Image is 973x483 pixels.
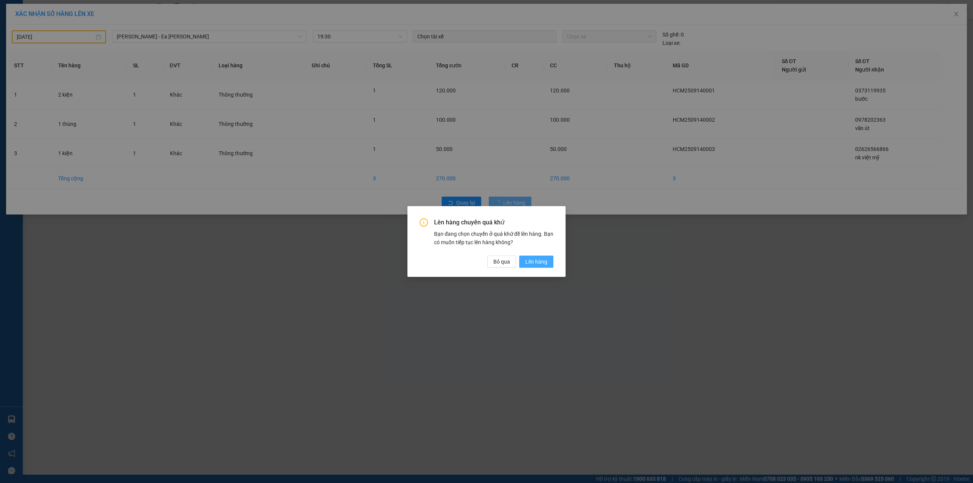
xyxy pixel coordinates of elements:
span: Lên hàng chuyến quá khứ [434,218,553,227]
button: Lên hàng [519,256,553,268]
button: Bỏ qua [487,256,516,268]
span: info-circle [420,218,428,227]
span: Bỏ qua [493,257,510,266]
div: Bạn đang chọn chuyến ở quá khứ để lên hàng. Bạn có muốn tiếp tục lên hàng không? [434,230,553,246]
span: Lên hàng [525,257,547,266]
